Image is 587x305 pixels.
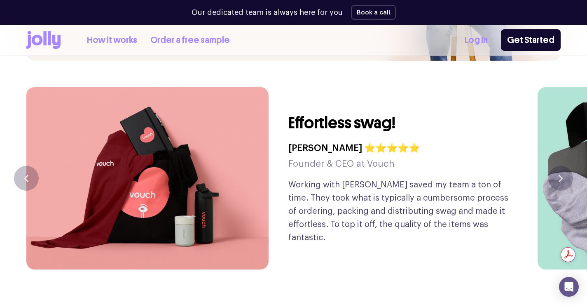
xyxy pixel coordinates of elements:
[288,178,511,244] p: Working with [PERSON_NAME] saved my team a ton of time. They took what is typically a cumbersome ...
[559,277,579,297] div: Open Intercom Messenger
[87,33,137,47] a: How it works
[288,156,420,172] h5: Founder & CEO at Vouch
[351,5,396,20] button: Book a call
[150,33,230,47] a: Order a free sample
[288,112,395,134] h3: Effortless swag!
[465,33,488,47] a: Log In
[192,7,343,18] p: Our dedicated team is always here for you
[288,140,420,156] h4: [PERSON_NAME] ⭐⭐⭐⭐⭐
[501,29,561,51] a: Get Started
